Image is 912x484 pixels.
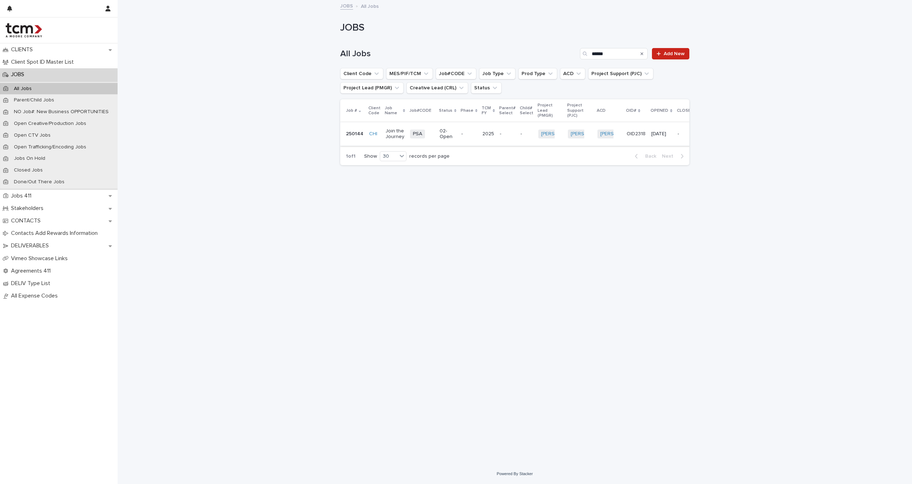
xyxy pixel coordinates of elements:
[652,48,689,59] a: Add New
[677,107,694,115] p: CLOSED
[641,154,656,159] span: Back
[588,68,653,79] button: Project Support (PJC)
[340,22,689,34] h1: JOBS
[8,255,73,262] p: Vimeo Showcase Links
[497,472,533,476] a: Powered By Stacker
[8,59,79,65] p: Client Spot ID Master List
[8,230,103,237] p: Contacts Add Rewards Information
[8,132,56,138] p: Open CTV Jobs
[385,104,401,117] p: Job Name
[520,131,533,137] p: -
[406,82,468,94] button: Creative Lead (CRL)
[664,51,685,56] span: Add New
[597,107,606,115] p: ACD
[380,153,397,160] div: 30
[651,131,672,137] p: [DATE]
[439,107,452,115] p: Status
[8,71,30,78] p: JOBS
[8,217,46,224] p: CONTACTS
[409,107,431,115] p: Job#CODE
[410,130,425,138] span: PSA
[385,128,404,140] p: Join the Journey
[8,242,55,249] p: DELIVERABLES
[626,107,636,115] p: OID#
[409,153,450,159] p: records per page
[518,68,557,79] button: Prod Type
[346,131,363,137] p: 250144
[8,179,70,185] p: Done/Out There Jobs
[538,101,563,120] p: Project Lead (PMGR)
[662,154,678,159] span: Next
[8,121,92,127] p: Open Creative/Production Jobs
[659,153,689,159] button: Next
[340,122,709,146] tr: 250144CHI Join the JourneyPSA02-Open-2025--[PERSON_NAME]-TCM [PERSON_NAME]-TCM [PERSON_NAME]-TCM ...
[651,107,668,115] p: OPENED
[440,128,456,140] p: 02-Open
[678,131,698,137] p: -
[340,49,577,59] h1: All Jobs
[580,48,648,59] input: Search
[8,156,51,162] p: Jobs On Hold
[340,1,353,10] a: JOBS
[8,268,56,274] p: Agreements 411
[364,153,377,159] p: Show
[8,205,49,212] p: Stakeholders
[571,131,622,137] a: [PERSON_NAME]-TCM
[386,68,433,79] button: MES/PIF/TCM
[8,293,63,299] p: All Expense Codes
[8,144,92,150] p: Open Trafficking/Encoding Jobs
[629,153,659,159] button: Back
[361,2,379,10] p: All Jobs
[479,68,515,79] button: Job Type
[340,148,361,165] p: 1 of 1
[482,131,494,137] p: 2025
[520,104,533,117] p: Child# Select
[8,46,38,53] p: CLIENTS
[8,193,37,199] p: Jobs 411
[346,107,357,115] p: Job #
[627,131,646,137] p: OID2318
[600,131,651,137] a: [PERSON_NAME]-TCM
[560,68,585,79] button: ACD
[471,82,502,94] button: Status
[6,23,42,37] img: 4hMmSqQkux38exxPVZHQ
[436,68,476,79] button: Job#CODE
[461,131,477,137] p: -
[499,104,515,117] p: Parent# Select
[567,101,592,120] p: Project Support (PJC)
[8,280,56,287] p: DELIV Type List
[8,97,60,103] p: Parent/Child Jobs
[541,131,592,137] a: [PERSON_NAME]-TCM
[8,109,114,115] p: NO Job#: New Business OPPORTUNITIES
[500,131,515,137] p: -
[461,107,473,115] p: Phase
[369,131,377,137] a: CHI
[368,104,380,117] p: Client Code
[8,167,48,173] p: Closed Jobs
[340,82,404,94] button: Project Lead (PMGR)
[340,68,383,79] button: Client Code
[8,86,37,92] p: All Jobs
[482,104,491,117] p: TCM FY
